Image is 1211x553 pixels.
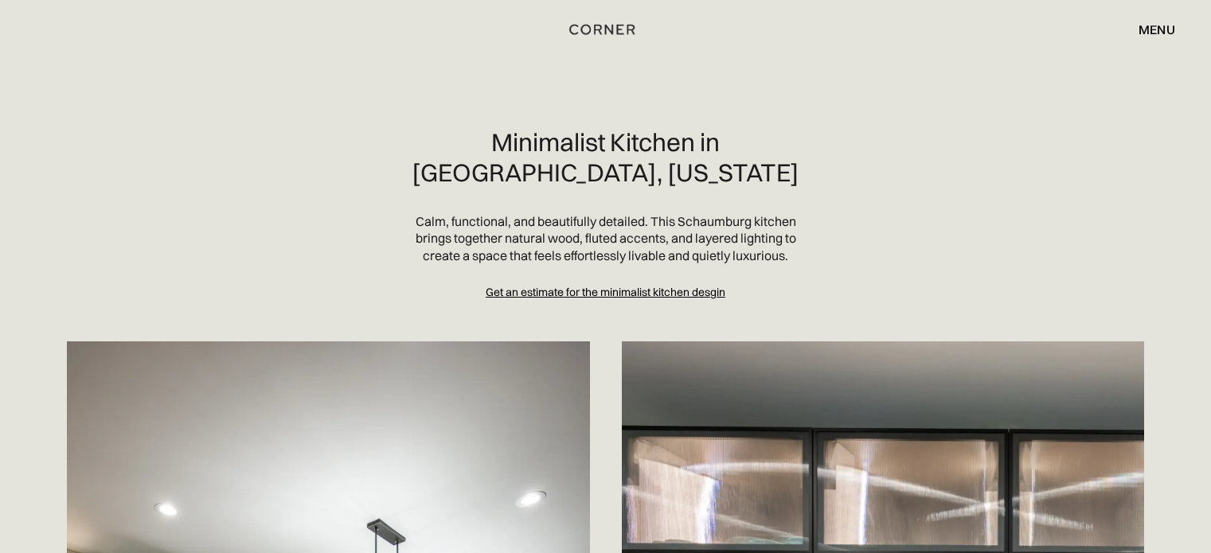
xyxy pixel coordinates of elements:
[1139,23,1175,36] div: menu
[402,213,810,265] p: Calm, functional, and beautifully detailed. This Schaumburg kitchen brings together natural wood,...
[1123,16,1175,43] div: menu
[564,19,647,40] a: home
[486,285,725,300] a: Get an estimate for the minimalist kitchen desgin
[402,127,810,188] h2: Minimalist Kitchen in [GEOGRAPHIC_DATA], [US_STATE]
